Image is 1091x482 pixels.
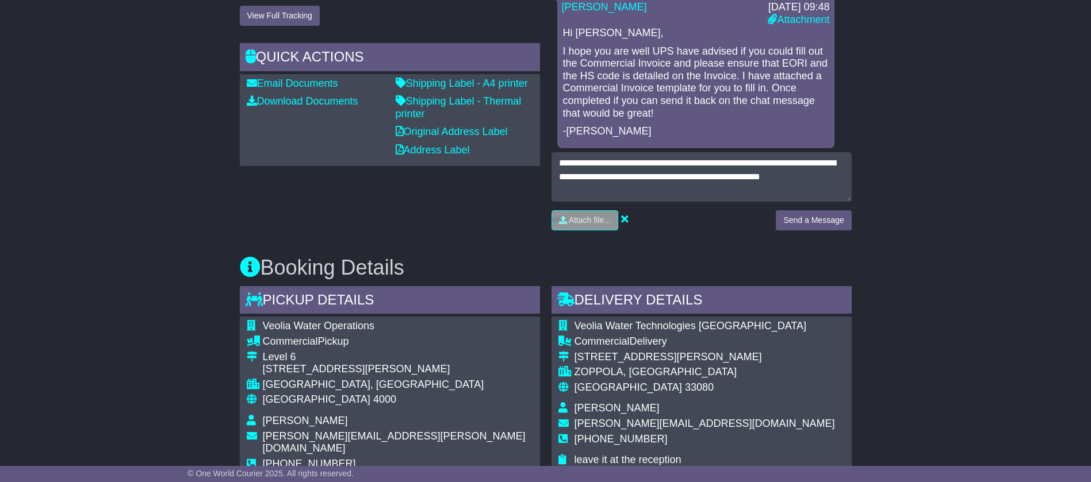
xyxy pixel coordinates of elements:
[247,95,358,107] a: Download Documents
[263,320,374,331] span: Veolia Water Operations
[240,6,320,26] button: View Full Tracking
[562,1,647,13] a: [PERSON_NAME]
[263,394,370,405] span: [GEOGRAPHIC_DATA]
[552,286,852,317] div: Delivery Details
[396,126,508,137] a: Original Address Label
[575,454,682,465] span: leave it at the reception
[263,415,348,426] span: [PERSON_NAME]
[575,320,807,331] span: Veolia Water Technologies [GEOGRAPHIC_DATA]
[240,43,540,74] div: Quick Actions
[396,144,470,156] a: Address Label
[575,381,682,393] span: [GEOGRAPHIC_DATA]
[575,433,668,445] span: [PHONE_NUMBER]
[373,394,396,405] span: 4000
[240,286,540,317] div: Pickup Details
[247,78,338,89] a: Email Documents
[187,469,354,478] span: © One World Courier 2025. All rights reserved.
[263,336,533,348] div: Pickup
[685,381,714,393] span: 33080
[396,78,528,89] a: Shipping Label - A4 printer
[263,379,533,391] div: [GEOGRAPHIC_DATA], [GEOGRAPHIC_DATA]
[768,1,829,14] div: [DATE] 09:48
[263,430,526,454] span: [PERSON_NAME][EMAIL_ADDRESS][PERSON_NAME][DOMAIN_NAME]
[263,336,318,347] span: Commercial
[396,95,522,119] a: Shipping Label - Thermal printer
[563,125,829,138] p: -[PERSON_NAME]
[263,458,356,469] span: [PHONE_NUMBER]
[776,210,851,230] button: Send a Message
[563,27,829,40] p: Hi [PERSON_NAME],
[575,351,835,364] div: [STREET_ADDRESS][PERSON_NAME]
[768,14,829,25] a: Attachment
[575,366,835,379] div: ZOPPOLA, [GEOGRAPHIC_DATA]
[563,45,829,120] p: I hope you are well UPS have advised if you could fill out the Commercial Invoice and please ensu...
[263,363,533,376] div: [STREET_ADDRESS][PERSON_NAME]
[240,256,852,279] h3: Booking Details
[575,336,835,348] div: Delivery
[575,336,630,347] span: Commercial
[575,418,835,429] span: [PERSON_NAME][EMAIL_ADDRESS][DOMAIN_NAME]
[263,351,533,364] div: Level 6
[575,402,660,414] span: [PERSON_NAME]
